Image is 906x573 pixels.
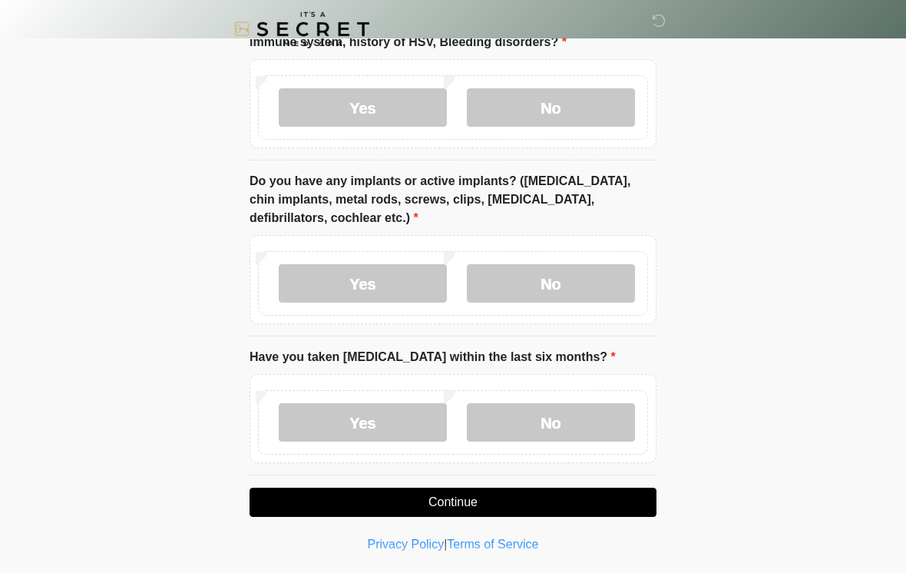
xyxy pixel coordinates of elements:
label: Yes [279,264,447,303]
a: | [444,538,447,551]
label: No [467,264,635,303]
label: Yes [279,403,447,442]
label: Have you taken [MEDICAL_DATA] within the last six months? [250,348,616,366]
a: Terms of Service [447,538,538,551]
button: Continue [250,488,656,517]
label: Do you have any implants or active implants? ([MEDICAL_DATA], chin implants, metal rods, screws, ... [250,172,656,227]
img: It's A Secret Med Spa Logo [234,12,369,46]
a: Privacy Policy [368,538,445,551]
label: No [467,88,635,127]
label: No [467,403,635,442]
label: Yes [279,88,447,127]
